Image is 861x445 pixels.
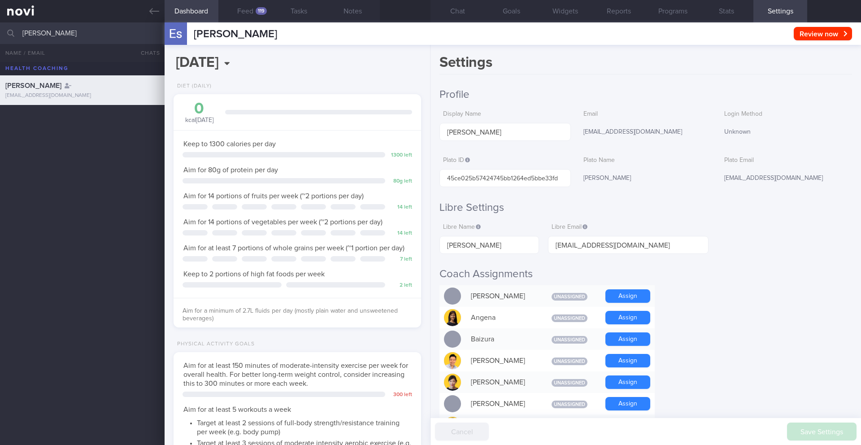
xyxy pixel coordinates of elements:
[390,178,412,185] div: 80 g left
[183,192,364,200] span: Aim for 14 portions of fruits per week (~2 portions per day)
[466,416,538,434] div: [PERSON_NAME]
[439,201,852,214] h2: Libre Settings
[194,29,277,39] span: [PERSON_NAME]
[390,230,412,237] div: 14 left
[443,157,470,163] span: Plato ID
[552,336,587,344] span: Unassigned
[443,224,481,230] span: Libre Name
[183,218,383,226] span: Aim for 14 portions of vegetables per week (~2 portions per day)
[466,373,538,391] div: [PERSON_NAME]
[721,123,852,142] div: Unknown
[466,287,538,305] div: [PERSON_NAME]
[390,152,412,159] div: 1300 left
[439,267,852,281] h2: Coach Assignments
[466,352,538,370] div: [PERSON_NAME]
[174,341,255,348] div: Physical Activity Goals
[174,83,212,90] div: Diet (Daily)
[605,311,650,324] button: Assign
[605,289,650,303] button: Assign
[583,110,708,118] label: Email
[183,270,325,278] span: Keep to 2 portions of high fat foods per week
[721,169,852,188] div: [EMAIL_ADDRESS][DOMAIN_NAME]
[197,416,411,436] li: Target at least 2 sessions of full-body strength/resistance training per week (e.g. body pump)
[552,224,587,230] span: Libre Email
[256,7,267,15] div: 119
[183,101,216,125] div: kcal [DATE]
[605,332,650,346] button: Assign
[439,54,852,74] h1: Settings
[390,256,412,263] div: 7 left
[552,358,587,365] span: Unassigned
[5,92,159,99] div: [EMAIL_ADDRESS][DOMAIN_NAME]
[390,282,412,289] div: 2 left
[552,314,587,322] span: Unassigned
[466,309,538,327] div: Angena
[466,330,538,348] div: Baizura
[129,44,165,62] button: Chats
[5,82,61,89] span: [PERSON_NAME]
[552,379,587,387] span: Unassigned
[605,397,650,410] button: Assign
[552,293,587,301] span: Unassigned
[183,362,408,387] span: Aim for at least 150 minutes of moderate-intensity exercise per week for overall health. For bett...
[183,166,278,174] span: Aim for 80g of protein per day
[605,354,650,367] button: Assign
[583,157,708,165] label: Plato Name
[183,101,216,117] div: 0
[605,375,650,389] button: Assign
[183,244,404,252] span: Aim for at least 7 portions of whole grains per week (~1 portion per day)
[183,406,291,413] span: Aim for at least 5 workouts a week
[390,392,412,398] div: 300 left
[552,401,587,408] span: Unassigned
[439,88,852,101] h2: Profile
[183,308,398,322] span: Aim for a minimum of 2.7L fluids per day (mostly plain water and unsweetened beverages)
[724,157,848,165] label: Plato Email
[794,27,852,40] button: Review now
[466,395,538,413] div: [PERSON_NAME]
[390,204,412,211] div: 14 left
[183,140,276,148] span: Keep to 1300 calories per day
[724,110,848,118] label: Login Method
[580,169,711,188] div: [PERSON_NAME]
[443,110,567,118] label: Display Name
[580,123,711,142] div: [EMAIL_ADDRESS][DOMAIN_NAME]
